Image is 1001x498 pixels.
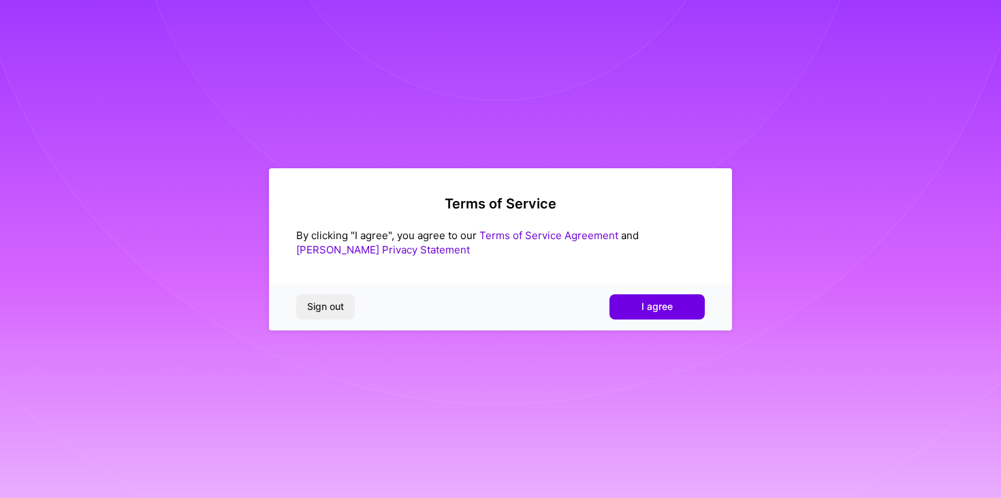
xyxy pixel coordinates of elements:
button: Sign out [296,294,355,319]
a: Terms of Service Agreement [479,229,618,242]
a: [PERSON_NAME] Privacy Statement [296,243,470,256]
div: By clicking "I agree", you agree to our and [296,228,705,257]
span: I agree [641,300,673,313]
h2: Terms of Service [296,196,705,212]
button: I agree [609,294,705,319]
span: Sign out [307,300,344,313]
